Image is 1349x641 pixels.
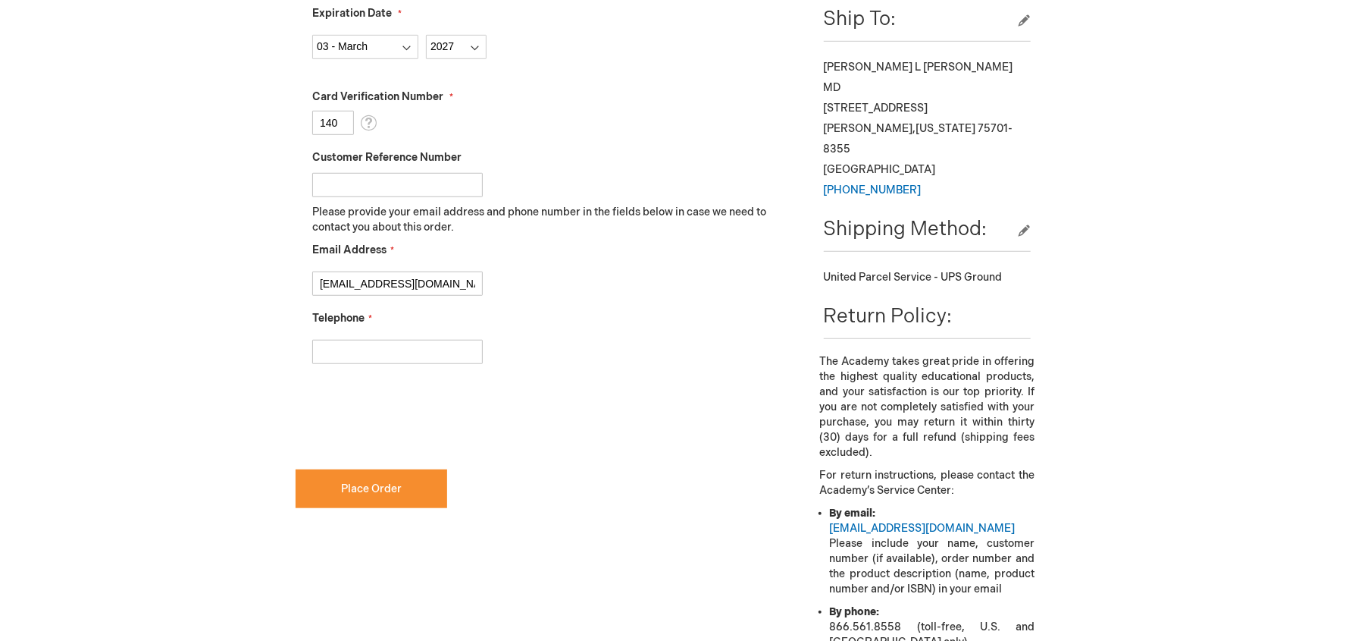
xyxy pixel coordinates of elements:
p: For return instructions, please contact the Academy’s Service Center: [820,468,1034,498]
strong: By email: [830,507,876,520]
span: Email Address [312,244,387,256]
span: Customer Reference Number [312,151,462,164]
span: Expiration Date [312,7,392,20]
span: Place Order [341,482,402,495]
a: [PHONE_NUMBER] [824,184,922,196]
span: United Parcel Service - UPS Ground [824,271,1003,284]
span: Return Policy: [824,305,953,328]
li: Please include your name, customer number (if available), order number and the product descriptio... [830,506,1034,597]
iframe: reCAPTCHA [296,388,526,448]
input: Card Verification Number [312,111,354,135]
strong: By phone: [830,605,880,618]
span: Ship To: [824,8,897,31]
p: The Academy takes great pride in offering the highest quality educational products, and your sati... [820,354,1034,460]
span: [US_STATE] [916,122,976,135]
div: [PERSON_NAME] L [PERSON_NAME] MD [STREET_ADDRESS] [PERSON_NAME] , 75701-8355 [GEOGRAPHIC_DATA] [824,57,1031,200]
p: Please provide your email address and phone number in the fields below in case we need to contact... [312,205,778,235]
span: Telephone [312,312,365,325]
span: Shipping Method: [824,218,987,241]
button: Place Order [296,470,447,508]
a: [EMAIL_ADDRESS][DOMAIN_NAME] [830,522,1016,535]
span: Card Verification Number [312,90,443,103]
